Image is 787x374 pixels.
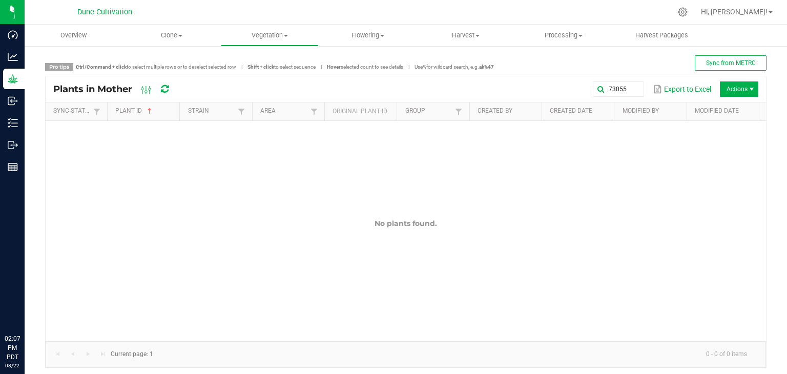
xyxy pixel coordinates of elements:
[8,118,18,128] inline-svg: Inventory
[593,81,644,97] input: Search
[10,292,41,323] iframe: Resource center
[613,25,711,46] a: Harvest Packages
[650,80,714,98] button: Export to Excel
[221,25,319,46] a: Vegetation
[5,362,20,369] p: 08/22
[515,25,613,46] a: Processing
[327,64,403,70] span: selected count to see details
[122,25,220,46] a: Clone
[8,30,18,40] inline-svg: Dashboard
[417,25,514,46] a: Harvest
[8,74,18,84] inline-svg: Grow
[316,63,327,71] span: |
[25,25,122,46] a: Overview
[720,81,758,97] li: Actions
[423,64,426,70] strong: %
[45,63,73,71] span: Pro tips
[324,102,397,121] th: Original Plant ID
[91,105,103,118] a: Filter
[479,64,494,70] strong: ak%47
[478,107,538,115] a: Created BySortable
[53,107,90,115] a: Sync StatusSortable
[550,107,610,115] a: Created DateSortable
[417,31,514,40] span: Harvest
[308,105,320,118] a: Filter
[46,341,766,367] kendo-pager: Current page: 1
[221,31,318,40] span: Vegetation
[8,140,18,150] inline-svg: Outbound
[403,63,415,71] span: |
[515,31,612,40] span: Processing
[8,96,18,106] inline-svg: Inbound
[701,8,768,16] span: Hi, [PERSON_NAME]!
[76,64,127,70] strong: Ctrl/Command + click
[76,64,236,70] span: to select multiple rows or to deselect selected row
[452,105,465,118] a: Filter
[188,107,236,115] a: StrainSortable
[8,162,18,172] inline-svg: Reports
[115,107,176,115] a: Plant IDSortable
[247,64,274,70] strong: Shift + click
[159,346,755,363] kendo-pager-info: 0 - 0 of 0 items
[5,334,20,362] p: 02:07 PM PDT
[695,107,755,115] a: Modified DateSortable
[375,219,437,228] span: No plants found.
[405,107,453,115] a: GroupSortable
[236,63,247,71] span: |
[53,80,187,98] div: Plants in Mother
[47,31,100,40] span: Overview
[247,64,316,70] span: to select sequence
[319,25,417,46] a: Flowering
[260,107,308,115] a: AreaSortable
[8,52,18,62] inline-svg: Analytics
[77,8,132,16] span: Dune Cultivation
[622,31,702,40] span: Harvest Packages
[706,59,756,67] span: Sync from METRC
[146,107,154,115] span: Sortable
[623,107,683,115] a: Modified BySortable
[123,31,220,40] span: Clone
[415,64,494,70] span: Use for wildcard search, e.g.
[695,55,767,71] button: Sync from METRC
[235,105,247,118] a: Filter
[327,64,341,70] strong: Hover
[676,7,689,17] div: Manage settings
[319,31,416,40] span: Flowering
